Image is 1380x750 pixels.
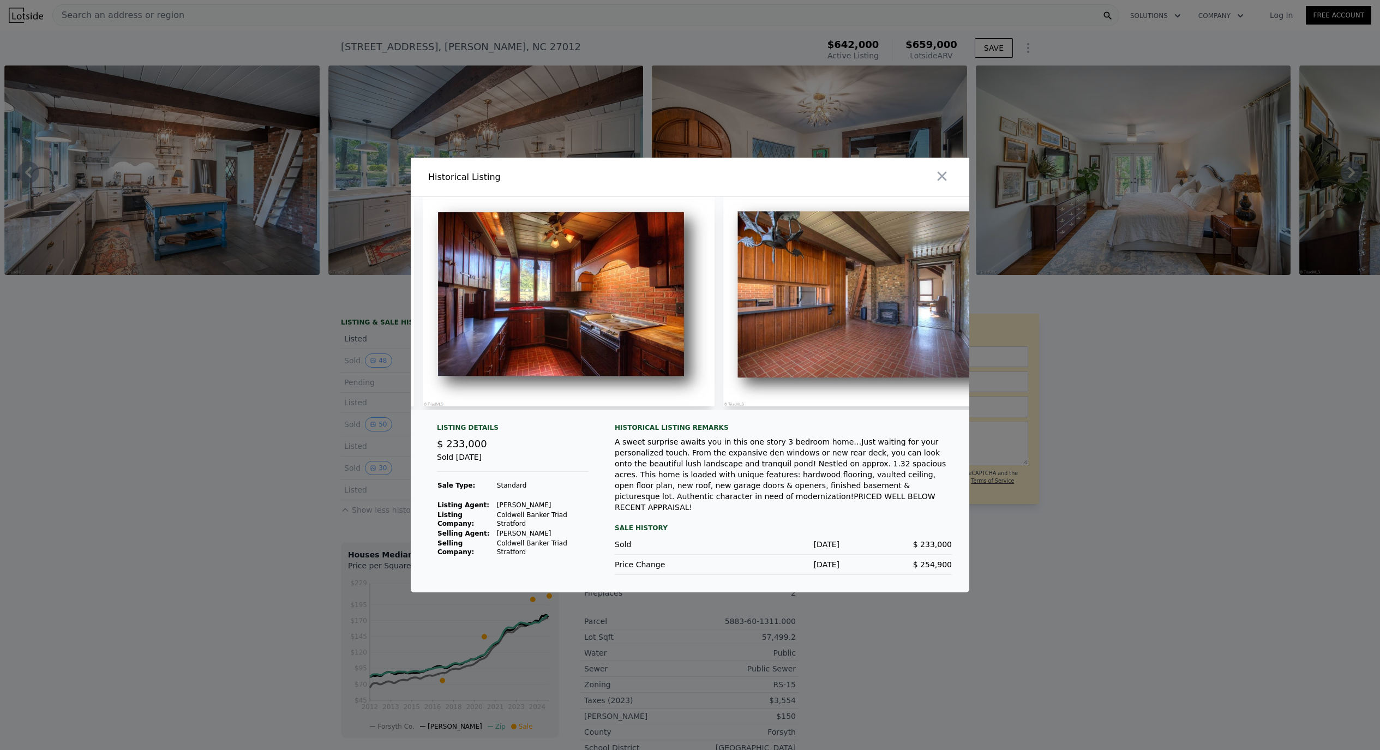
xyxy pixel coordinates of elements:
[615,559,727,570] div: Price Change
[723,197,1016,406] img: Property Img
[913,540,952,549] span: $ 233,000
[437,530,490,537] strong: Selling Agent:
[423,197,715,406] img: Property Img
[437,501,489,509] strong: Listing Agent:
[615,436,952,513] div: A sweet surprise awaits you in this one story 3 bedroom home…Just waiting for your personalized t...
[496,538,589,557] td: Coldwell Banker Triad Stratford
[727,539,839,550] div: [DATE]
[437,452,589,472] div: Sold [DATE]
[428,171,686,184] div: Historical Listing
[496,481,589,490] td: Standard
[437,511,474,527] strong: Listing Company:
[615,521,952,535] div: Sale History
[437,438,487,449] span: $ 233,000
[913,560,952,569] span: $ 254,900
[615,423,952,432] div: Historical Listing remarks
[496,500,589,510] td: [PERSON_NAME]
[496,510,589,529] td: Coldwell Banker Triad Stratford
[496,529,589,538] td: [PERSON_NAME]
[615,539,727,550] div: Sold
[437,539,474,556] strong: Selling Company:
[437,482,475,489] strong: Sale Type:
[437,423,589,436] div: Listing Details
[727,559,839,570] div: [DATE]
